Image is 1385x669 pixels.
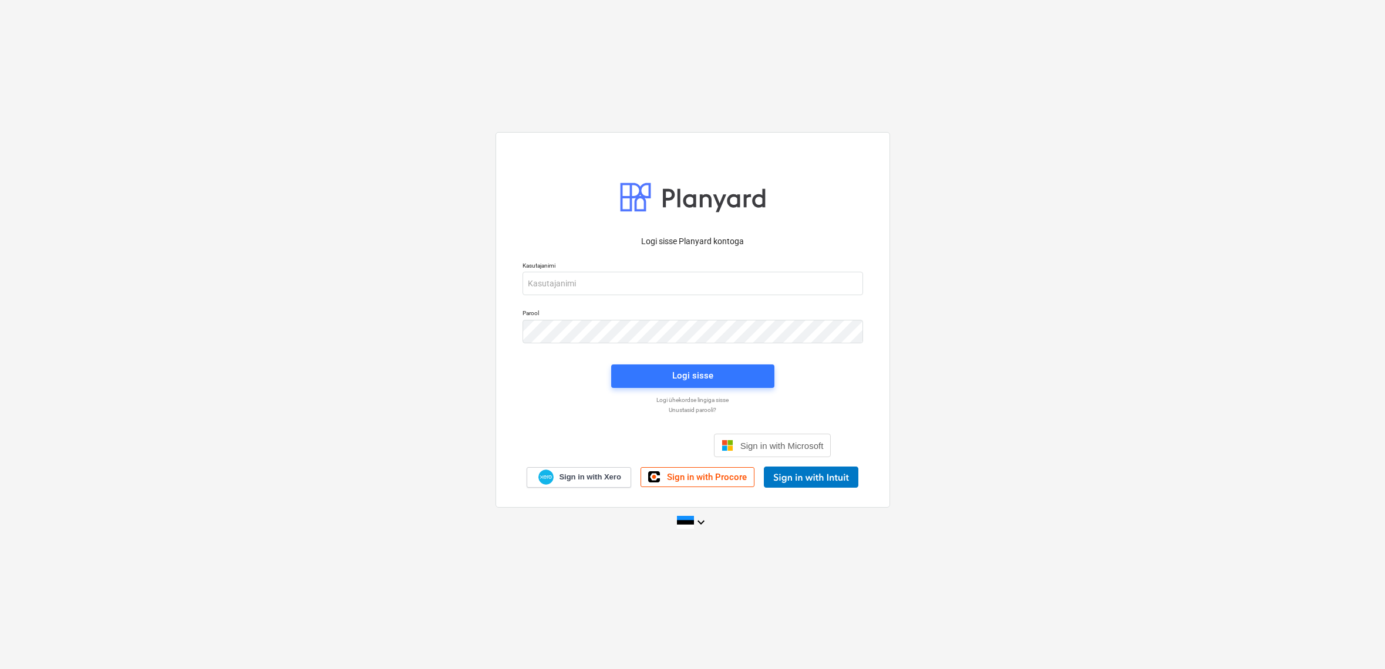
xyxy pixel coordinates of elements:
[523,262,863,272] p: Kasutajanimi
[554,433,705,458] div: Logi sisse Google’i kontoga. Avaneb uuel vahelehel
[523,235,863,248] p: Logi sisse Planyard kontoga
[559,472,621,482] span: Sign in with Xero
[523,272,863,295] input: Kasutajanimi
[548,433,710,458] iframe: Sisselogimine Google'i nupu abil
[523,309,863,319] p: Parool
[611,364,774,388] button: Logi sisse
[667,472,747,482] span: Sign in with Procore
[538,469,554,485] img: Xero logo
[517,406,869,414] a: Unustasid parooli?
[694,515,708,529] i: keyboard_arrow_down
[527,467,631,488] a: Sign in with Xero
[672,368,713,383] div: Logi sisse
[517,396,869,404] a: Logi ühekordse lingiga sisse
[722,440,733,451] img: Microsoft logo
[740,441,824,451] span: Sign in with Microsoft
[641,467,754,487] a: Sign in with Procore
